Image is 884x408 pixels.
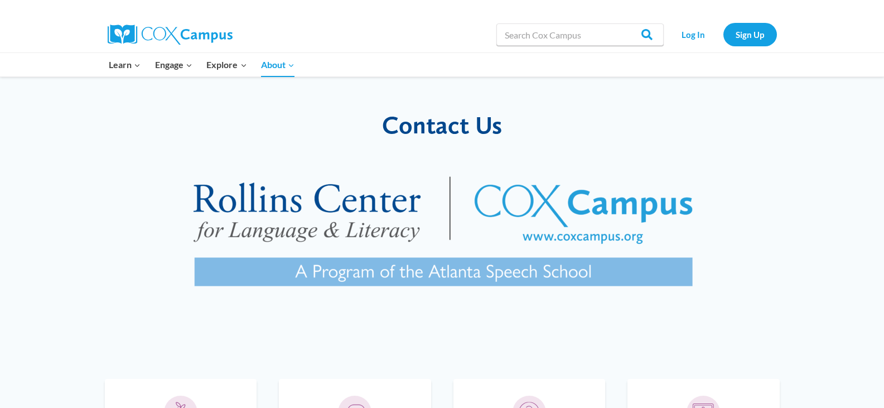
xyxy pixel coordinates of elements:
[109,57,141,72] span: Learn
[108,25,233,45] img: Cox Campus
[206,57,247,72] span: Explore
[382,110,502,140] span: Contact Us
[155,57,192,72] span: Engage
[669,23,718,46] a: Log In
[723,23,777,46] a: Sign Up
[496,23,664,46] input: Search Cox Campus
[102,53,302,76] nav: Primary Navigation
[261,57,294,72] span: About
[157,151,728,323] img: RollinsCox combined logo
[669,23,777,46] nav: Secondary Navigation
